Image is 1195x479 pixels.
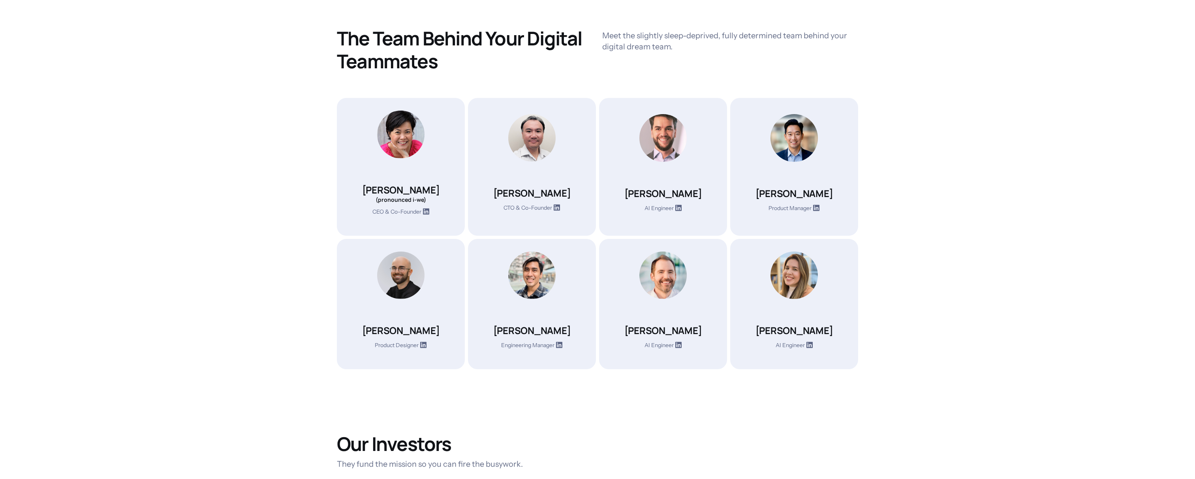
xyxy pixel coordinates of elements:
[776,342,805,350] p: AI Engineer
[375,342,427,350] a: Product Designer
[337,458,858,470] p: They fund the mission so you can fire the busywork.
[768,205,819,213] a: Product Manager
[770,114,818,162] img: Dennis Ju
[639,114,687,162] img: Adalberto Soares
[644,205,682,213] a: AI Engineer
[372,208,421,217] p: CEO & Co-Founder
[337,27,593,73] h2: The Team Behind Your Digital Teammates
[362,184,440,196] h4: [PERSON_NAME]
[375,342,419,350] p: Product Designer
[493,324,571,337] h4: [PERSON_NAME]
[644,342,674,350] p: AI Engineer
[504,204,560,213] a: CTO & Co-Founder
[768,205,812,213] p: Product Manager
[337,432,858,455] h2: Our Investors
[372,208,429,217] a: CEO & Co-Founder
[493,187,571,199] h4: [PERSON_NAME]
[644,205,674,213] p: AI Engineer
[508,114,556,162] img: Michael Han
[639,252,687,299] img: Sean Wojcik
[644,342,682,350] a: AI Engineer
[602,30,858,52] p: Meet the slightly sleep-deprived, fully determined team behind your digital dream team.
[501,342,554,350] p: Engineering Manager
[508,252,556,299] img: Shinn Lok
[755,324,833,337] h4: [PERSON_NAME]
[624,324,702,337] h4: [PERSON_NAME]
[504,204,552,213] p: CTO & Co-Founder
[776,342,813,350] a: AI Engineer
[755,187,833,200] h4: [PERSON_NAME]
[376,196,426,203] h5: (pronounced i-we)
[362,324,440,337] h4: [PERSON_NAME]
[770,252,818,299] img: Bianca Silva
[377,252,425,299] img: Luke Cushieri
[624,187,702,200] h4: [PERSON_NAME]
[377,111,425,158] img: Aihui Ong
[501,342,562,350] a: Engineering Manager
